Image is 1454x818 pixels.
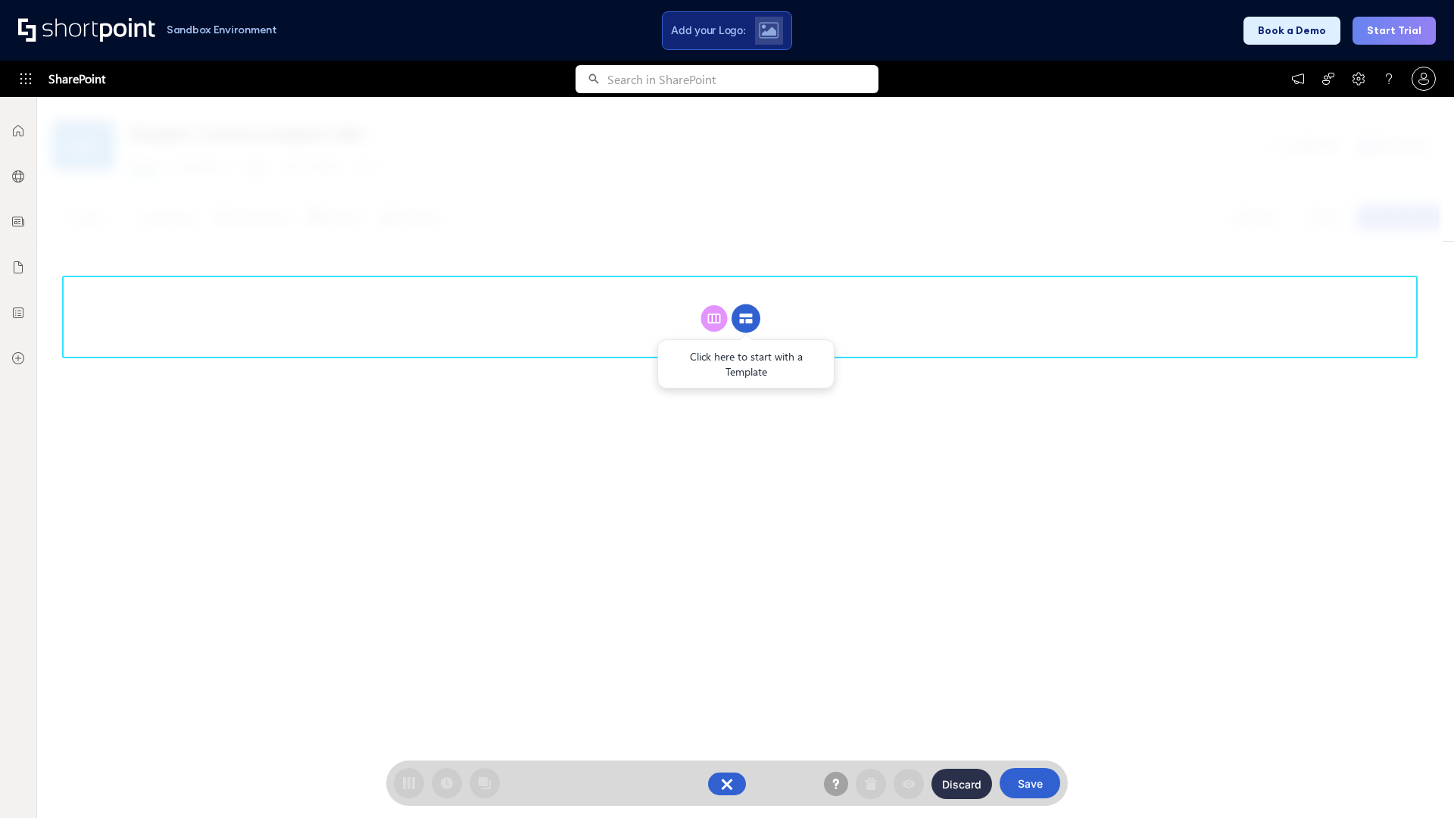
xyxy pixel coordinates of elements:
[1353,17,1436,45] button: Start Trial
[1243,17,1340,45] button: Book a Demo
[607,65,878,93] input: Search in SharePoint
[167,26,277,34] h1: Sandbox Environment
[48,61,105,97] span: SharePoint
[1000,768,1060,798] button: Save
[759,22,778,39] img: Upload logo
[931,769,992,799] button: Discard
[671,23,745,37] span: Add your Logo:
[1378,745,1454,818] iframe: Chat Widget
